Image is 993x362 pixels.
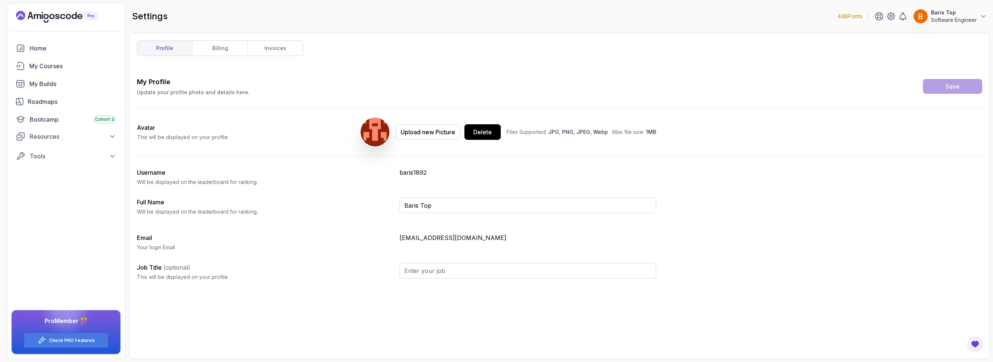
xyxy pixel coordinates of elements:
h3: Email [137,233,394,242]
p: This will be displayed on your profile. [137,134,229,141]
button: user profile imageBaris TopSoftware Engineer [913,9,987,24]
p: Will be displayed on the leaderboard for ranking. [137,208,394,215]
label: Full Name [137,198,164,206]
p: Will be displayed on the leaderboard for ranking. [137,178,394,186]
p: This will be displayed on your profile. [137,273,394,281]
a: billing [192,41,247,56]
div: My Builds [29,79,116,88]
div: Resources [30,132,116,141]
button: Save [923,79,982,94]
button: Resources [11,130,121,143]
input: Enter your full name [399,198,656,213]
button: Upload new Picture [396,124,460,140]
p: 448 Points [838,13,862,20]
div: Roadmaps [28,97,116,106]
button: Open Feedback Button [966,335,984,353]
p: Software Engineer [931,16,977,24]
button: Tools [11,149,121,163]
p: Your login Email [137,244,394,251]
p: baris1892 [399,168,656,177]
span: JPG, PNG, JPEG, Webp [548,129,608,135]
a: courses [11,59,121,73]
a: bootcamp [11,112,121,127]
div: Delete [473,128,492,136]
div: My Courses [29,62,116,70]
label: Username [137,169,165,176]
p: [EMAIL_ADDRESS][DOMAIN_NAME] [399,233,656,242]
span: Cohort 3 [95,116,114,122]
div: Home [30,44,116,53]
div: Bootcamp [30,115,116,124]
div: Save [946,82,960,91]
a: builds [11,76,121,91]
span: 1MB [646,129,656,135]
a: profile [137,41,192,56]
h2: Avatar [137,123,229,132]
p: Update your profile photo and details here. [137,89,250,96]
h3: My Profile [137,77,250,87]
a: roadmaps [11,94,121,109]
img: user profile image [914,9,928,23]
button: Check PRO Features [24,333,108,348]
p: Baris Top [931,9,977,16]
a: Landing page [16,11,114,23]
p: Files Supported: Max file size: [507,128,656,136]
a: Check PRO Features [49,338,95,343]
input: Enter your job [399,263,656,279]
img: user profile image [361,118,389,147]
button: Delete [464,124,501,140]
h2: settings [132,10,168,22]
div: Upload new Picture [401,128,455,136]
a: home [11,41,121,56]
label: Job Title [137,264,190,271]
a: invoices [247,41,303,56]
span: (optional) [163,264,190,271]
